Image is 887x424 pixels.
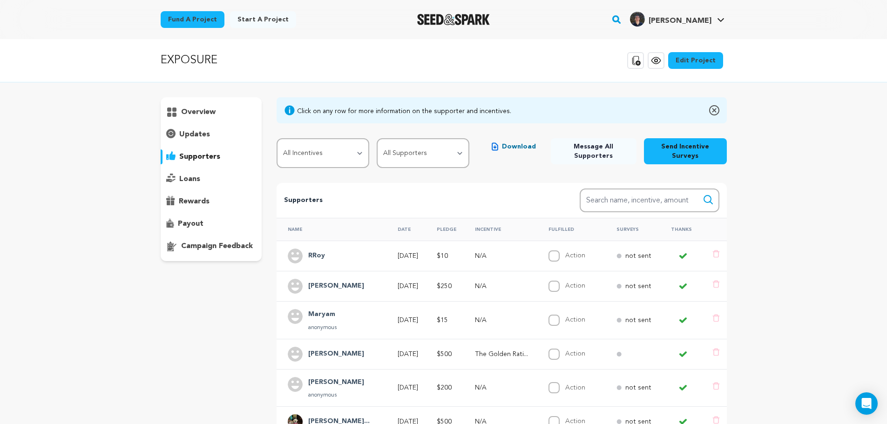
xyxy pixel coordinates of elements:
[502,142,536,151] span: Download
[308,281,364,292] h4: Janice Torres
[484,138,543,155] button: Download
[308,309,337,320] h4: Maryam
[625,282,651,291] p: not sent
[565,384,585,391] label: Action
[161,11,224,28] a: Fund a project
[605,218,660,241] th: Surveys
[426,218,464,241] th: Pledge
[161,105,262,120] button: overview
[398,282,420,291] p: [DATE]
[437,253,448,259] span: $10
[181,107,216,118] p: overview
[628,10,726,27] a: Daniel J.'s Profile
[565,350,585,357] label: Action
[284,195,549,206] p: Supporters
[161,149,262,164] button: supporters
[437,283,452,289] span: $250
[181,241,253,252] p: campaign feedback
[625,316,651,325] p: not sent
[437,317,448,323] span: $15
[308,324,337,331] p: anonymous
[417,14,490,25] a: Seed&Spark Homepage
[297,107,511,116] div: Click on any row for more information on the supporter and incentives.
[179,151,220,162] p: supporters
[558,142,630,161] span: Message All Supporters
[565,283,585,289] label: Action
[277,218,386,241] th: Name
[475,383,532,392] p: N/A
[179,129,210,140] p: updates
[288,309,303,324] img: user.png
[288,249,303,263] img: user.png
[398,350,420,359] p: [DATE]
[475,251,532,261] p: N/A
[565,252,585,259] label: Action
[464,218,537,241] th: Incentive
[649,17,711,25] span: [PERSON_NAME]
[475,316,532,325] p: N/A
[178,218,203,229] p: payout
[398,383,420,392] p: [DATE]
[386,218,426,241] th: Date
[437,384,452,391] span: $200
[288,279,303,294] img: user.png
[551,138,637,164] button: Message All Supporters
[308,349,364,360] h4: Ray Jandra
[161,216,262,231] button: payout
[668,52,723,69] a: Edit Project
[161,172,262,187] button: loans
[398,316,420,325] p: [DATE]
[161,127,262,142] button: updates
[308,377,364,388] h4: Kaitlin
[230,11,296,28] a: Start a project
[625,383,651,392] p: not sent
[855,392,878,415] div: Open Intercom Messenger
[580,188,719,212] input: Search name, incentive, amount
[565,316,585,323] label: Action
[161,194,262,209] button: rewards
[308,250,325,262] h4: RRoy
[437,351,452,357] span: $500
[288,347,303,362] img: user.png
[644,138,726,164] button: Send Incentive Surveys
[288,377,303,392] img: user.png
[660,218,701,241] th: Thanks
[625,251,651,261] p: not sent
[179,196,210,207] p: rewards
[628,10,726,29] span: Daniel J.'s Profile
[398,251,420,261] p: [DATE]
[475,282,532,291] p: N/A
[161,52,217,69] p: EXPOSURE
[161,239,262,254] button: campaign feedback
[630,12,711,27] div: Daniel J.'s Profile
[537,218,605,241] th: Fulfilled
[417,14,490,25] img: Seed&Spark Logo Dark Mode
[179,174,200,185] p: loans
[709,105,719,116] img: close-o.svg
[308,391,364,399] p: anonymous
[630,12,645,27] img: a75ee1c008572ebf.jpg
[475,350,532,359] p: The Golden Ratio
